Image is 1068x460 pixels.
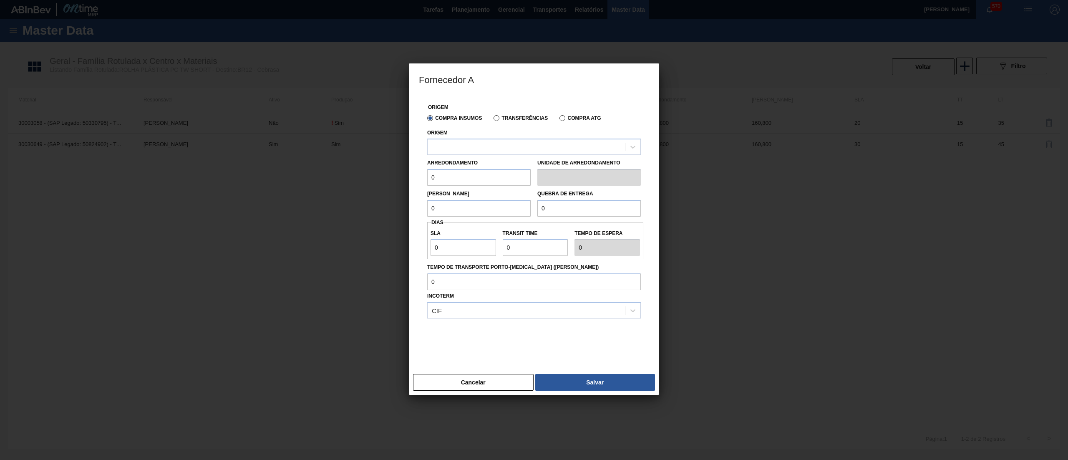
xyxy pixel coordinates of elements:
button: Cancelar [413,374,534,391]
label: Origem [428,104,448,110]
div: CIF [432,307,442,314]
label: Origem [427,130,448,136]
button: Salvar [535,374,655,391]
label: Compra ATG [559,115,601,121]
label: Quebra de entrega [537,191,593,197]
label: Arredondamento [427,160,478,166]
label: [PERSON_NAME] [427,191,469,197]
h3: Fornecedor A [409,63,659,95]
label: Tempo de espera [574,227,640,240]
span: Dias [431,220,443,225]
label: Compra Insumos [427,115,482,121]
label: Unidade de arredondamento [537,157,641,169]
label: Incoterm [427,293,454,299]
label: Transit Time [503,227,568,240]
label: Transferências [494,115,548,121]
label: Tempo de Transporte Porto-[MEDICAL_DATA] ([PERSON_NAME]) [427,261,641,273]
label: SLA [431,227,496,240]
